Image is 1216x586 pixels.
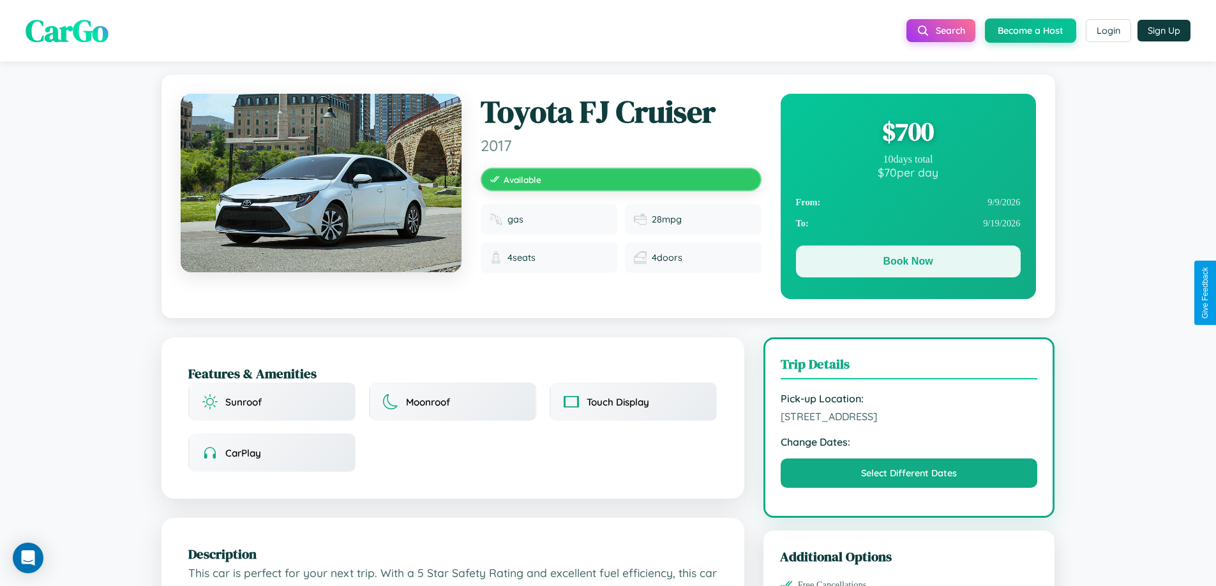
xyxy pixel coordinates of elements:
[490,251,502,264] img: Seats
[504,174,541,185] span: Available
[13,543,43,573] div: Open Intercom Messenger
[796,245,1021,277] button: Book Now
[490,213,502,226] img: Fuel type
[225,396,262,408] span: Sunroof
[652,252,682,263] span: 4 doors
[780,547,1039,566] h3: Additional Options
[985,18,1076,43] button: Become a Host
[181,94,462,272] img: Toyota FJ Cruiser 2017
[796,154,1021,165] div: 10 days total
[781,436,1038,448] strong: Change Dates:
[587,396,649,408] span: Touch Display
[507,214,523,225] span: gas
[652,214,682,225] span: 28 mpg
[481,94,762,131] h1: Toyota FJ Cruiser
[796,165,1021,179] div: $ 70 per day
[481,136,762,155] span: 2017
[507,252,536,263] span: 4 seats
[406,396,450,408] span: Moonroof
[1137,20,1190,41] button: Sign Up
[225,447,261,459] span: CarPlay
[781,458,1038,488] button: Select Different Dates
[634,251,647,264] img: Doors
[796,114,1021,149] div: $ 700
[26,10,109,52] span: CarGo
[796,197,821,208] strong: From:
[796,192,1021,213] div: 9 / 9 / 2026
[936,25,965,36] span: Search
[634,213,647,226] img: Fuel efficiency
[906,19,975,42] button: Search
[188,545,717,563] h2: Description
[781,355,1038,379] h3: Trip Details
[796,213,1021,234] div: 9 / 19 / 2026
[1086,19,1131,42] button: Login
[1201,267,1210,319] div: Give Feedback
[188,364,717,383] h2: Features & Amenities
[796,218,809,229] strong: To:
[781,392,1038,405] strong: Pick-up Location:
[781,410,1038,423] span: [STREET_ADDRESS]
